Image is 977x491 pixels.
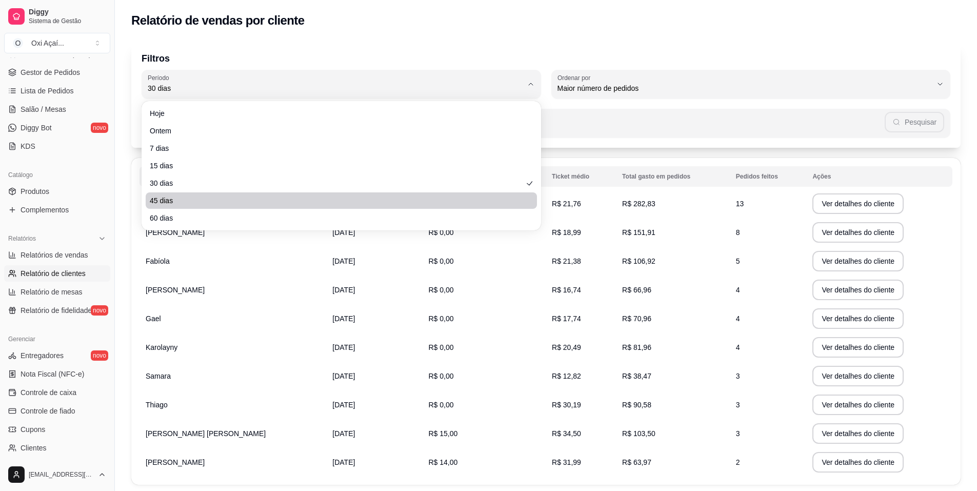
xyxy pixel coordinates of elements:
[622,315,651,323] span: R$ 70,96
[622,401,651,409] span: R$ 90,58
[332,286,355,294] span: [DATE]
[622,458,651,466] span: R$ 63,97
[812,251,904,271] button: Ver detalhes do cliente
[812,193,904,214] button: Ver detalhes do cliente
[812,280,904,300] button: Ver detalhes do cliente
[13,38,23,48] span: O
[552,343,581,351] span: R$ 20,49
[131,12,305,29] h2: Relatório de vendas por cliente
[736,401,740,409] span: 3
[146,257,170,265] span: Fabíola
[812,222,904,243] button: Ver detalhes do cliente
[622,286,651,294] span: R$ 66,96
[148,73,172,82] label: Período
[552,458,581,466] span: R$ 31,99
[428,286,453,294] span: R$ 0,00
[730,166,807,187] th: Pedidos feitos
[622,429,655,438] span: R$ 103,50
[29,17,106,25] span: Sistema de Gestão
[21,86,74,96] span: Lista de Pedidos
[736,372,740,380] span: 3
[21,424,45,435] span: Cupons
[21,141,35,151] span: KDS
[428,372,453,380] span: R$ 0,00
[21,104,66,114] span: Salão / Mesas
[21,123,52,133] span: Diggy Bot
[21,350,64,361] span: Entregadores
[21,186,49,197] span: Produtos
[622,200,655,208] span: R$ 282,83
[332,458,355,466] span: [DATE]
[146,228,205,237] span: [PERSON_NAME]
[150,195,523,206] span: 45 dias
[146,315,161,323] span: Gael
[332,257,355,265] span: [DATE]
[21,250,88,260] span: Relatórios de vendas
[150,126,523,136] span: Ontem
[736,200,744,208] span: 13
[150,108,523,119] span: Hoje
[552,372,581,380] span: R$ 12,82
[29,8,106,17] span: Diggy
[622,228,655,237] span: R$ 151,91
[622,257,655,265] span: R$ 106,92
[428,458,457,466] span: R$ 14,00
[546,166,616,187] th: Ticket médio
[557,83,932,93] span: Maior número de pedidos
[146,401,168,409] span: Thiago
[552,429,581,438] span: R$ 34,50
[428,343,453,351] span: R$ 0,00
[21,305,92,316] span: Relatório de fidelidade
[21,369,84,379] span: Nota Fiscal (NFC-e)
[21,67,80,77] span: Gestor de Pedidos
[146,458,205,466] span: [PERSON_NAME]
[4,331,110,347] div: Gerenciar
[21,287,83,297] span: Relatório de mesas
[21,406,75,416] span: Controle de fiado
[332,429,355,438] span: [DATE]
[29,470,94,479] span: [EMAIL_ADDRESS][DOMAIN_NAME]
[142,51,950,66] p: Filtros
[812,366,904,386] button: Ver detalhes do cliente
[622,343,651,351] span: R$ 81,96
[332,401,355,409] span: [DATE]
[428,429,457,438] span: R$ 15,00
[150,143,523,153] span: 7 dias
[736,458,740,466] span: 2
[552,401,581,409] span: R$ 30,19
[146,429,266,438] span: [PERSON_NAME] [PERSON_NAME]
[812,308,904,329] button: Ver detalhes do cliente
[812,423,904,444] button: Ver detalhes do cliente
[736,343,740,351] span: 4
[428,228,453,237] span: R$ 0,00
[21,443,47,453] span: Clientes
[736,228,740,237] span: 8
[812,452,904,473] button: Ver detalhes do cliente
[148,83,523,93] span: 30 dias
[428,401,453,409] span: R$ 0,00
[21,205,69,215] span: Complementos
[736,286,740,294] span: 4
[150,213,523,223] span: 60 dias
[332,228,355,237] span: [DATE]
[4,33,110,53] button: Select a team
[146,286,205,294] span: [PERSON_NAME]
[552,286,581,294] span: R$ 16,74
[557,73,594,82] label: Ordenar por
[139,166,326,187] th: Nome
[146,343,177,351] span: Karolayny
[146,372,171,380] span: Samara
[332,343,355,351] span: [DATE]
[8,234,36,243] span: Relatórios
[552,228,581,237] span: R$ 18,99
[812,395,904,415] button: Ver detalhes do cliente
[736,429,740,438] span: 3
[736,315,740,323] span: 4
[552,200,581,208] span: R$ 21,76
[616,166,730,187] th: Total gasto em pedidos
[150,161,523,171] span: 15 dias
[552,315,581,323] span: R$ 17,74
[21,268,86,279] span: Relatório de clientes
[622,372,651,380] span: R$ 38,47
[552,257,581,265] span: R$ 21,38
